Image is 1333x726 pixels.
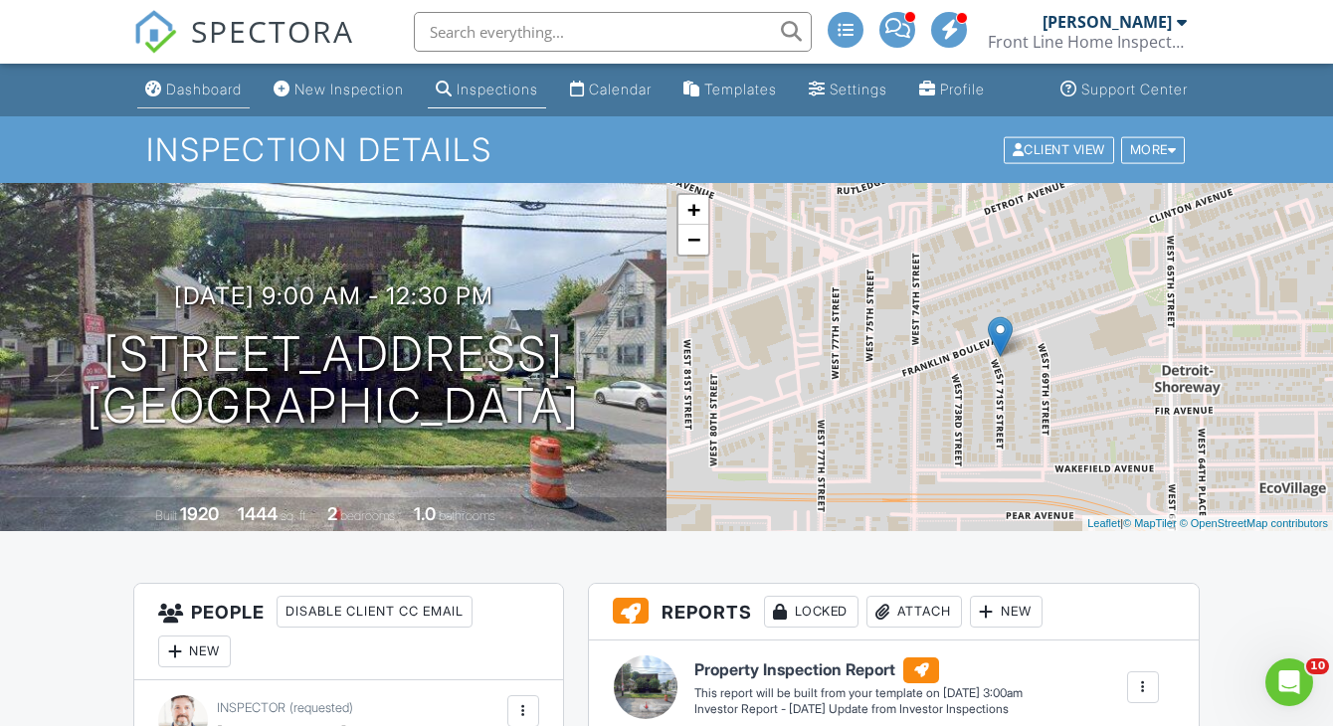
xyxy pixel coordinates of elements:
[678,225,708,255] a: Zoom out
[678,195,708,225] a: Zoom in
[137,72,250,108] a: Dashboard
[238,503,278,524] div: 1444
[340,508,395,523] span: bedrooms
[1052,72,1196,108] a: Support Center
[281,508,308,523] span: sq. ft.
[562,72,660,108] a: Calendar
[1180,517,1328,529] a: © OpenStreetMap contributors
[801,72,895,108] a: Settings
[694,685,1023,701] div: This report will be built from your template on [DATE] 3:00am
[694,701,1023,718] div: Investor Report - [DATE] Update from Investor Inspections
[1081,81,1188,97] div: Support Center
[158,635,231,667] div: New
[327,503,337,524] div: 2
[1043,12,1172,32] div: [PERSON_NAME]
[191,10,354,52] span: SPECTORA
[830,81,887,97] div: Settings
[940,81,985,97] div: Profile
[217,700,286,715] span: Inspector
[289,700,353,715] span: (requested)
[866,596,962,628] div: Attach
[439,508,495,523] span: bathrooms
[1002,141,1119,156] a: Client View
[911,72,993,108] a: Company Profile
[277,596,473,628] div: Disable Client CC Email
[174,282,493,309] h3: [DATE] 9:00 am - 12:30 pm
[166,81,242,97] div: Dashboard
[1087,517,1120,529] a: Leaflet
[414,12,812,52] input: Search everything...
[87,328,580,434] h1: [STREET_ADDRESS] [GEOGRAPHIC_DATA]
[764,596,858,628] div: Locked
[414,503,436,524] div: 1.0
[133,10,177,54] img: The Best Home Inspection Software - Spectora
[457,81,538,97] div: Inspections
[266,72,412,108] a: New Inspection
[294,81,404,97] div: New Inspection
[694,657,1023,683] h6: Property Inspection Report
[1123,517,1177,529] a: © MapTiler
[133,27,354,69] a: SPECTORA
[155,508,177,523] span: Built
[1306,658,1329,674] span: 10
[1121,136,1186,163] div: More
[1004,136,1114,163] div: Client View
[589,81,652,97] div: Calendar
[1082,515,1333,532] div: |
[704,81,777,97] div: Templates
[1265,658,1313,706] iframe: Intercom live chat
[180,503,219,524] div: 1920
[675,72,785,108] a: Templates
[589,584,1199,640] h3: Reports
[146,132,1187,167] h1: Inspection Details
[988,32,1187,52] div: Front Line Home Inspectors, LLC
[134,584,563,680] h3: People
[970,596,1043,628] div: New
[428,72,546,108] a: Inspections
